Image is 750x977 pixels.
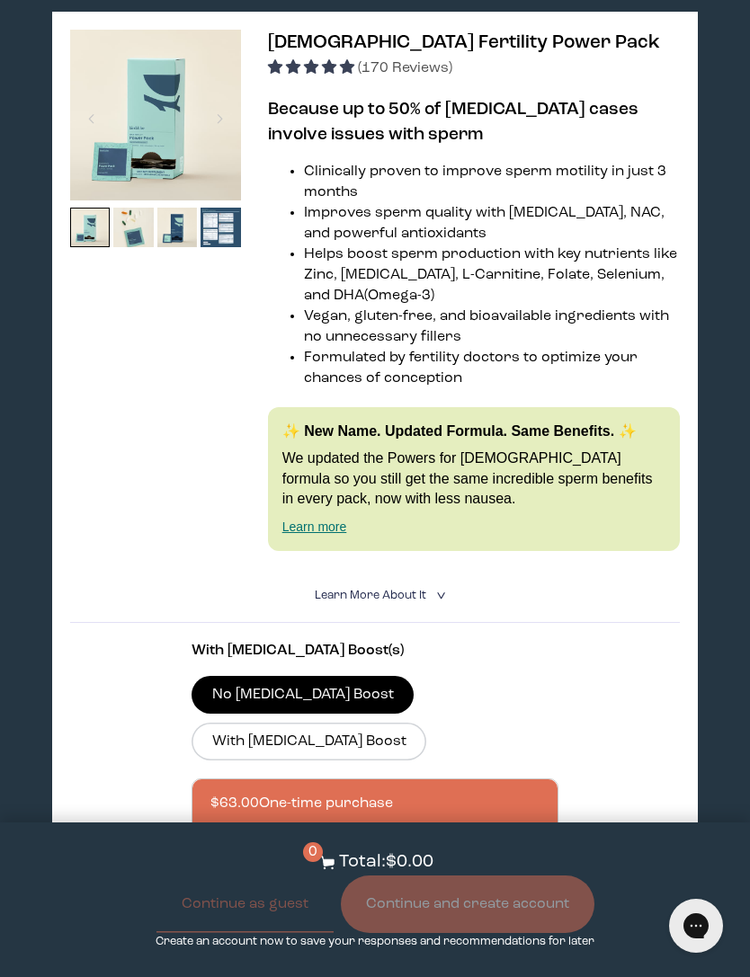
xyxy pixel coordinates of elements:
[358,61,452,75] span: (170 Reviews)
[339,849,433,875] p: Total: $0.00
[70,208,111,248] img: thumbnail image
[268,61,358,75] span: 4.94 stars
[304,203,681,244] li: Improves sperm quality with [MEDICAL_DATA], NAC, and powerful antioxidants
[156,933,594,950] p: Create an account now to save your responses and recommendations for later
[660,893,732,959] iframe: Gorgias live chat messenger
[304,306,681,348] li: Vegan, gluten-free, and bioavailable ingredients with no unnecessary fillers
[341,875,594,933] button: Continue and create account
[304,244,681,306] li: Helps boost sperm production with key nutrients like Zinc, [MEDICAL_DATA], L-Carnitine, Folate, S...
[156,875,334,933] button: Continue as guest
[192,641,558,662] p: With [MEDICAL_DATA] Boost(s)
[315,590,426,601] span: Learn More About it
[157,208,198,248] img: thumbnail image
[304,162,681,203] li: Clinically proven to improve sperm motility in just 3 months
[431,591,448,600] i: <
[303,842,323,862] span: 0
[282,449,666,509] p: We updated the Powers for [DEMOGRAPHIC_DATA] formula so you still get the same incredible sperm b...
[70,30,241,200] img: thumbnail image
[268,33,660,52] span: [DEMOGRAPHIC_DATA] Fertility Power Pack
[282,423,637,439] strong: ✨ New Name. Updated Formula. Same Benefits. ✨
[282,520,347,534] a: Learn more
[201,208,241,248] img: thumbnail image
[192,723,426,760] label: With [MEDICAL_DATA] Boost
[268,97,681,147] h3: Because up to 50% of [MEDICAL_DATA] cases involve issues with sperm
[192,676,414,714] label: No [MEDICAL_DATA] Boost
[304,348,681,389] li: Formulated by fertility doctors to optimize your chances of conception
[113,208,154,248] img: thumbnail image
[315,587,435,604] summary: Learn More About it <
